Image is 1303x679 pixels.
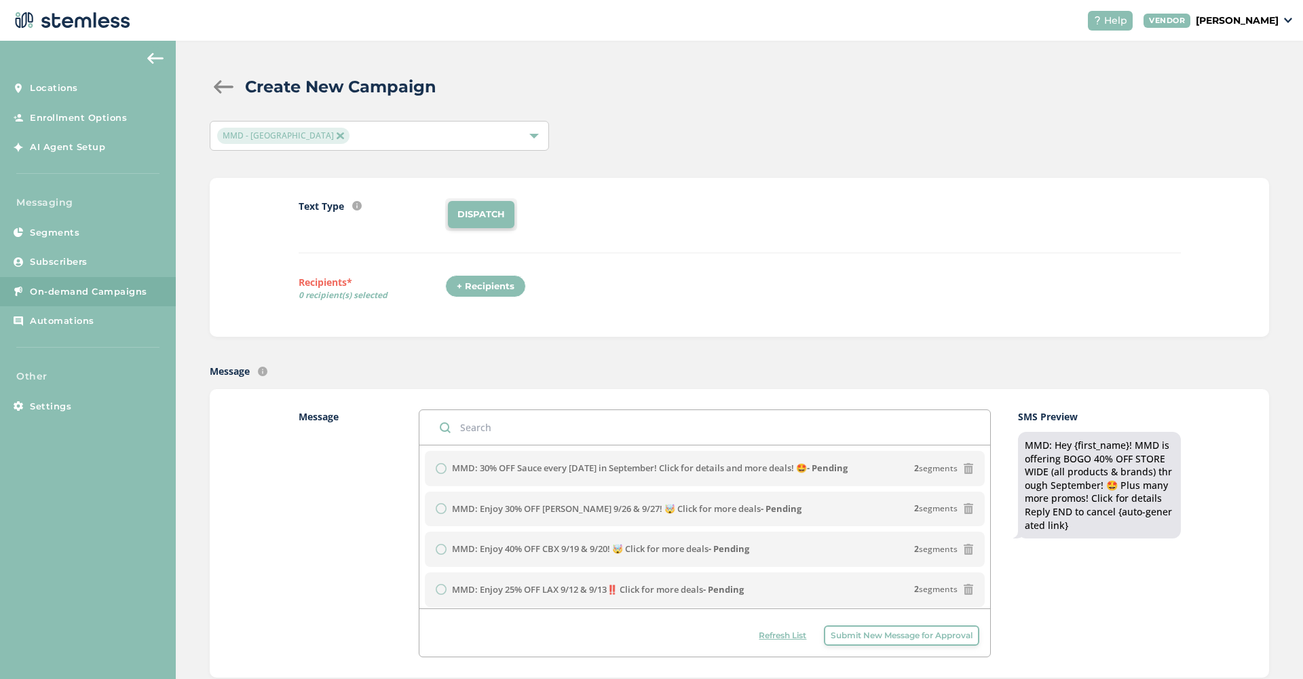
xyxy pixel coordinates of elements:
span: Refresh List [759,629,806,642]
div: VENDOR [1144,14,1190,28]
label: Recipients* [299,275,446,306]
strong: 2 [914,462,919,474]
img: icon-arrow-back-accent-c549486e.svg [147,53,164,64]
div: + Recipients [445,275,526,298]
strong: - Pending [807,462,848,474]
strong: 2 [914,502,919,514]
label: SMS Preview [1018,409,1180,424]
span: Automations [30,314,94,328]
li: DISPATCH [448,201,514,228]
button: Refresh List [752,625,813,646]
iframe: Chat Widget [1235,614,1303,679]
input: Search [419,410,991,445]
label: MMD: 30% OFF Sauce every [DATE] in September! Click for details and more deals! 🤩 [452,462,848,475]
span: Help [1104,14,1127,28]
strong: - Pending [703,583,744,595]
p: [PERSON_NAME] [1196,14,1279,28]
img: logo-dark-0685b13c.svg [11,7,130,34]
span: 0 recipient(s) selected [299,289,446,301]
label: Text Type [299,199,344,213]
strong: - Pending [761,502,801,515]
span: Subscribers [30,255,88,269]
strong: 2 [914,583,919,595]
button: Submit New Message for Approval [824,625,979,646]
span: Settings [30,400,71,414]
label: Message [299,409,392,657]
span: Submit New Message for Approval [831,629,972,642]
span: Enrollment Options [30,111,127,125]
span: Locations [30,81,78,95]
h2: Create New Campaign [245,75,436,99]
strong: 2 [914,543,919,555]
img: icon-info-236977d2.svg [352,201,362,210]
span: Segments [30,226,79,240]
img: icon-help-white-03924b79.svg [1093,16,1101,24]
img: icon-info-236977d2.svg [258,367,267,376]
label: MMD: Enjoy 30% OFF [PERSON_NAME] 9/26 & 9/27! 🤯 Click for more deals [452,502,801,516]
div: MMD: Hey {first_name}! MMD is offering BOGO 40% OFF STOREWIDE (all products & brands) through Sep... [1025,439,1173,532]
label: MMD: Enjoy 25% OFF LAX 9/12 & 9/13‼️ Click for more deals [452,583,744,597]
span: AI Agent Setup [30,141,105,154]
span: segments [914,583,958,595]
label: MMD: Enjoy 40% OFF CBX 9/19 & 9/20! 🤯 Click for more deals [452,543,749,556]
img: icon-close-accent-8a337256.svg [337,132,343,139]
strong: - Pending [709,543,749,555]
span: MMD - [GEOGRAPHIC_DATA] [217,128,349,144]
span: segments [914,543,958,555]
span: On-demand Campaigns [30,285,147,299]
img: icon_down-arrow-small-66adaf34.svg [1284,18,1292,23]
span: segments [914,502,958,515]
label: Message [210,364,250,378]
span: segments [914,462,958,475]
